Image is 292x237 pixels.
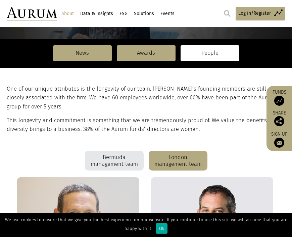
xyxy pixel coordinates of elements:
[118,8,128,19] a: ESG
[7,85,284,111] p: One of our unique attributes is the longevity of our team. [PERSON_NAME]’s founding members are s...
[236,7,285,20] a: Log in/Register
[270,89,289,106] a: Funds
[7,116,284,134] p: This longevity and commitment is something that we are tremendously proud of. We value the benefi...
[270,111,289,126] div: Share
[159,8,175,19] a: Events
[238,10,271,17] span: Log in/Register
[7,7,57,20] img: Aurum
[274,96,284,106] img: Access Funds
[270,131,289,148] a: Sign up
[133,8,155,19] a: Solutions
[53,45,112,61] a: News
[79,8,114,19] a: Data & Insights
[117,45,176,61] a: Awards
[85,151,144,171] div: Bermuda management team
[224,10,231,17] img: search.svg
[274,138,284,148] img: Sign up to our newsletter
[274,116,284,126] img: Share this post
[181,45,239,61] a: People
[149,151,207,171] div: London management team
[60,8,75,19] a: About
[156,223,167,234] div: Ok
